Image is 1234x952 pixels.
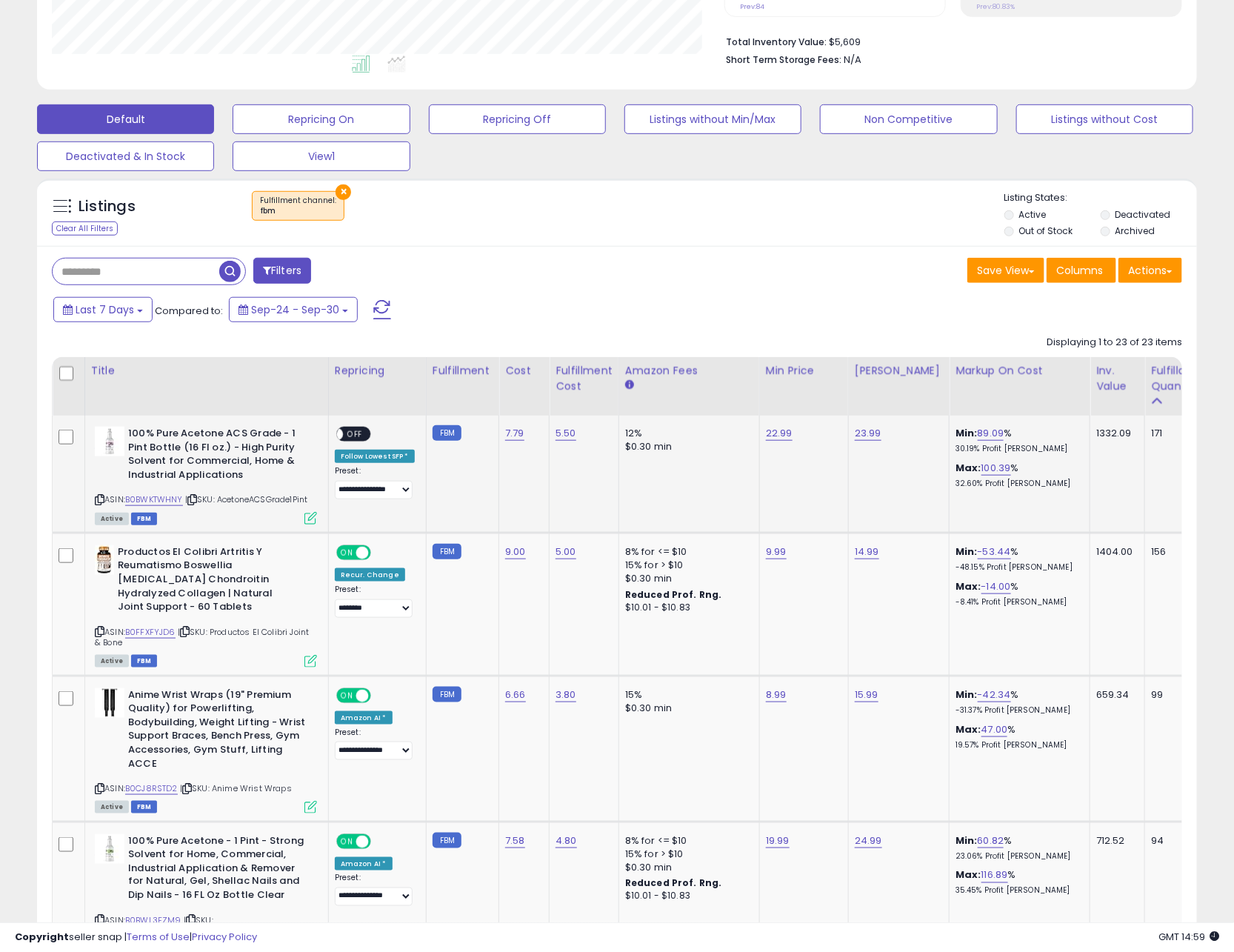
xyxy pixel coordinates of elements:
a: 19.99 [766,833,790,848]
div: % [955,580,1078,608]
a: -53.44 [978,545,1011,559]
b: 100% Pure Acetone ACS Grade - 1 Pint Bottle (16 Fl oz.) - High Purity Solvent for Commercial, Hom... [128,427,308,485]
p: Listing States: [1004,191,1197,205]
span: FBM [131,801,158,813]
a: 24.99 [855,833,882,848]
b: Max: [955,868,981,882]
div: 94 [1151,834,1197,848]
a: 4.80 [556,833,577,848]
span: ON [338,835,356,848]
a: 8.99 [766,688,787,702]
img: 41H-5iA7eHL._SL40_.jpg [95,545,114,575]
small: FBM [433,833,461,848]
b: Reduced Prof. Rng. [625,588,722,601]
div: 15% for > $10 [625,559,748,572]
div: 12% [625,427,748,440]
label: Archived [1115,224,1155,237]
label: Active [1018,208,1046,221]
button: View1 [233,142,410,171]
h5: Listings [79,196,136,217]
span: All listings currently available for purchase on Amazon [95,513,129,525]
div: $0.30 min [625,440,748,453]
span: FBM [131,513,158,525]
p: 19.57% Profit [PERSON_NAME] [955,740,1078,750]
a: 22.99 [766,426,793,441]
button: × [336,184,351,200]
label: Deactivated [1115,208,1171,221]
div: 99 [1151,688,1197,702]
button: Last 7 Days [53,297,153,322]
span: OFF [343,428,367,441]
b: 100% Pure Acetone - 1 Pint - Strong Solvent for Home, Commercial, Industrial Application & Remove... [128,834,308,907]
button: Sep-24 - Sep-30 [229,297,358,322]
button: Listings without Min/Max [624,104,801,134]
div: % [955,545,1078,573]
button: Default [37,104,214,134]
p: -8.41% Profit [PERSON_NAME] [955,597,1078,608]
a: Terms of Use [127,930,190,944]
div: 15% for > $10 [625,848,748,861]
div: 1404.00 [1096,545,1133,559]
div: Recur. Change [335,568,405,582]
p: -48.15% Profit [PERSON_NAME] [955,562,1078,573]
a: 23.99 [855,426,881,441]
div: % [955,427,1078,454]
strong: Copyright [15,930,69,944]
small: FBM [433,687,461,702]
span: N/A [844,53,862,67]
div: seller snap | | [15,931,257,945]
a: 89.09 [978,426,1004,441]
span: Last 7 Days [76,302,134,317]
small: Amazon Fees. [625,379,634,392]
div: 8% for <= $10 [625,545,748,559]
span: OFF [369,835,393,848]
a: 7.58 [505,833,525,848]
small: FBM [433,425,461,441]
div: Displaying 1 to 23 of 23 items [1047,336,1182,350]
span: OFF [369,546,393,559]
div: ASIN: [95,545,317,666]
div: Markup on Cost [955,363,1084,379]
img: 31wPQ+M-gKL._SL40_.jpg [95,834,124,864]
div: % [955,723,1078,750]
div: 8% for <= $10 [625,834,748,848]
a: B0FFXFYJD6 [125,626,176,639]
div: 712.52 [1096,834,1133,848]
div: Preset: [335,873,415,906]
span: OFF [369,689,393,702]
div: Preset: [335,585,415,617]
span: Sep-24 - Sep-30 [251,302,339,317]
div: Fulfillment [433,363,493,379]
a: 9.99 [766,545,787,559]
a: Privacy Policy [192,930,257,944]
a: 5.50 [556,426,576,441]
div: Preset: [335,466,415,499]
span: | SKU: Anime Wrist Wraps [180,782,292,794]
span: ON [338,546,356,559]
div: 156 [1151,545,1197,559]
div: $0.30 min [625,702,748,715]
a: 60.82 [978,833,1004,848]
b: Min: [955,688,978,702]
button: Listings without Cost [1016,104,1193,134]
div: % [955,688,1078,716]
button: Columns [1047,258,1116,283]
button: Filters [253,258,311,284]
div: 171 [1151,427,1197,440]
div: % [955,834,1078,862]
b: Max: [955,579,981,593]
a: 5.00 [556,545,576,559]
span: ON [338,689,356,702]
th: The percentage added to the cost of goods (COGS) that forms the calculator for Min & Max prices. [950,357,1090,416]
span: All listings currently available for purchase on Amazon [95,801,129,813]
b: Max: [955,461,981,475]
b: Short Term Storage Fees: [727,53,842,66]
a: B0BWKTWHNY [125,493,183,506]
span: Fulfillment channel : [260,195,336,217]
span: Columns [1056,263,1103,278]
a: -14.00 [981,579,1011,594]
div: ASIN: [95,688,317,812]
b: Min: [955,545,978,559]
b: Anime Wrist Wraps (19" Premium Quality) for Powerlifting, Bodybuilding, Weight Lifting - Wrist Su... [128,688,308,774]
span: 2025-10-8 14:59 GMT [1158,930,1219,944]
